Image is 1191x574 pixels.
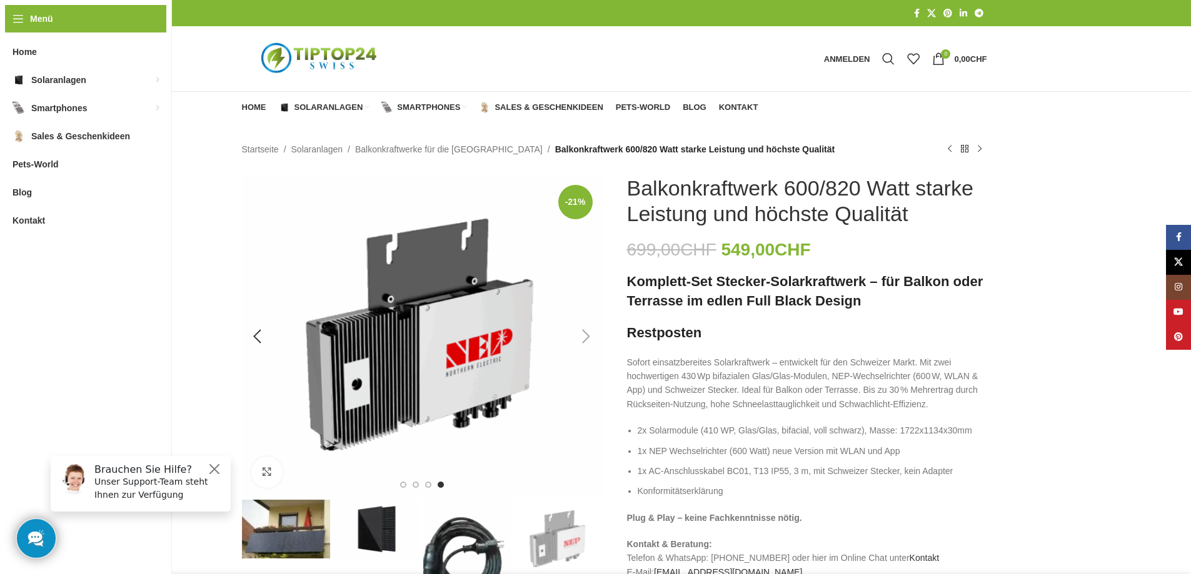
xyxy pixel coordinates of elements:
span: Blog [13,181,32,204]
div: Previous slide [242,321,273,352]
button: Close [166,16,181,31]
strong: Plug & Play – keine Fachkenntnisse nötig. [627,513,802,523]
li: 1x NEP Wechselrichter (600 Watt) neue Version mit WLAN und App [638,444,987,458]
img: BMD-600 Nep [242,176,602,497]
a: LinkedIn Social Link [956,5,971,22]
span: Pets-World [13,153,59,176]
li: Go to slide 1 [400,482,406,488]
li: Go to slide 2 [413,482,419,488]
img: Smartphones [381,102,393,113]
a: YouTube Social Link [1166,300,1191,325]
a: Startseite [242,142,279,156]
span: 0 [941,49,950,59]
a: X Social Link [923,5,940,22]
img: Customer service [18,17,49,49]
div: 1 / 4 [241,500,331,558]
span: Smartphones [31,97,87,119]
a: Instagram Social Link [1166,275,1191,300]
span: Sales & Geschenkideen [31,125,130,147]
a: Kontakt [719,95,758,120]
span: Kontakt [719,102,758,112]
img: Solaranlagen [279,102,290,113]
p: Unser Support-Team steht Ihnen zur Verfügung [54,29,183,56]
nav: Breadcrumb [242,142,835,156]
a: Pinterest Social Link [940,5,956,22]
span: Pets-World [616,102,670,112]
span: CHF [775,240,811,259]
div: Hauptnavigation [236,95,765,120]
span: Kontakt [13,209,45,232]
div: 2 / 4 [331,500,422,558]
div: Meine Wunschliste [901,46,926,71]
p: Sofort einsatzbereites Solarkraftwerk – entwickelt für den Schweizer Markt. Mit zwei hochwertigen... [627,355,987,412]
a: Balkonkraftwerke für die [GEOGRAPHIC_DATA] [355,142,543,156]
a: Facebook Social Link [910,5,923,22]
a: Facebook Social Link [1166,225,1191,250]
a: X Social Link [1166,250,1191,275]
span: Blog [683,102,706,112]
img: Solaranlagen [13,74,25,86]
a: Smartphones [381,95,466,120]
a: Solaranlagen [279,95,369,120]
span: CHF [970,54,987,64]
img: Sales & Geschenkideen [13,130,25,142]
a: Telegram Social Link [971,5,987,22]
strong: Kontakt & Beratung: [627,539,712,549]
span: CHF [680,240,716,259]
span: Menü [30,12,53,26]
bdi: 549,00 [721,240,810,259]
li: 2x Solarmodule (410 WP, Glas/Glas, bifacial, voll schwarz), Masse: 1722x1134x30mm [638,423,987,437]
bdi: 699,00 [627,240,716,259]
li: 1x AC-Anschlusskabel BC01, T13 IP55, 3 m, mit Schweizer Stecker, kein Adapter [638,464,987,478]
a: 0 0,00CHF [926,46,993,71]
span: Smartphones [397,102,460,112]
li: Go to slide 4 [438,482,444,488]
span: Sales & Geschenkideen [495,102,603,112]
li: Konformitätserklärung [638,484,987,498]
strong: Komplett-Set Stecker-Solarkraftwerk – für Balkon oder Terrasse im edlen Full Black Design [627,274,983,309]
span: Home [13,41,37,63]
img: Balkonkraftwerke mit edlem Schwarz Schwarz Design [333,500,421,558]
div: Next slide [571,321,602,352]
a: Blog [683,95,706,120]
span: -21% [558,185,593,219]
strong: Restposten [627,325,702,340]
a: Pets-World [616,95,670,120]
a: Pinterest Social Link [1166,325,1191,350]
a: Anmelden [818,46,877,71]
li: Go to slide 3 [425,482,431,488]
span: Home [242,102,266,112]
bdi: 0,00 [954,54,987,64]
a: Nächstes Produkt [972,142,987,157]
img: Smartphones [13,102,25,114]
a: Solaranlagen [291,142,343,156]
a: Home [242,95,266,120]
a: Sales & Geschenkideen [479,95,603,120]
a: Logo der Website [242,53,398,63]
span: Anmelden [824,55,870,63]
span: Balkonkraftwerk 600/820 Watt starke Leistung und höchste Qualität [555,142,835,156]
img: Sales & Geschenkideen [479,102,490,113]
span: Solaranlagen [294,102,363,112]
a: Kontakt [910,553,939,563]
h6: Brauchen Sie Hilfe? [54,17,183,29]
img: Balkonkraftwerke für die Schweiz2_XL [242,500,330,558]
span: Solaranlagen [31,69,86,91]
div: 4 / 4 [241,176,603,497]
a: Suche [876,46,901,71]
a: Vorheriges Produkt [942,142,957,157]
h1: Balkonkraftwerk 600/820 Watt starke Leistung und höchste Qualität [627,176,987,227]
